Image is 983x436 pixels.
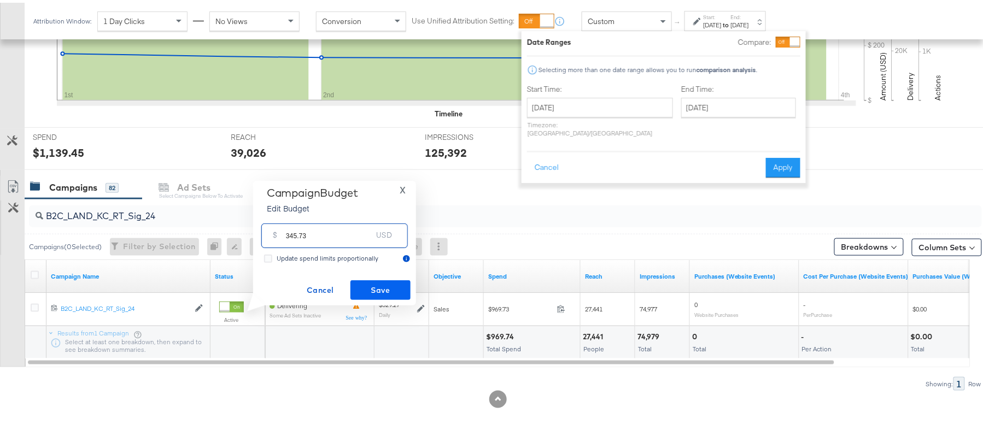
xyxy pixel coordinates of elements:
[434,269,479,278] a: Your campaign's objective.
[638,342,652,350] span: Total
[270,310,321,316] sub: Some Ad Sets Inactive
[694,309,739,315] sub: Website Purchases
[738,34,771,45] label: Compare:
[425,142,467,158] div: 125,392
[231,129,313,140] span: REACH
[527,155,566,175] button: Cancel
[926,378,953,385] div: Showing:
[29,239,102,249] div: Campaigns ( 0 Selected)
[103,14,145,23] span: 1 Day Clicks
[911,342,925,350] span: Total
[834,235,904,253] button: Breakdowns
[912,236,982,254] button: Column Sets
[61,302,189,311] a: B2C_LAND_KC_RT_Sig_24
[673,19,683,22] span: ↑
[277,299,307,307] span: Delivering
[33,142,84,158] div: $1,139.45
[906,70,916,98] text: Delivery
[704,18,722,27] div: [DATE]
[231,142,267,158] div: 39,026
[215,269,261,278] a: Shows the current state of your Ad Campaign.
[583,342,604,350] span: People
[527,34,571,45] div: Date Ranges
[486,329,517,339] div: $969.74
[693,342,706,350] span: Total
[697,63,756,71] strong: comparison analysis
[400,180,406,195] span: X
[33,15,92,22] div: Attribution Window:
[277,251,378,260] span: Update spend limits proportionally
[49,179,97,191] div: Campaigns
[731,11,749,18] label: End:
[286,217,372,240] input: Enter your budget
[350,278,411,297] button: Save
[640,302,657,310] span: 74,977
[372,225,396,245] div: USD
[379,309,390,315] sub: Daily
[588,14,615,23] span: Custom
[722,18,731,26] strong: to
[804,298,806,306] span: -
[804,309,833,315] sub: Per Purchase
[801,329,808,339] div: -
[694,298,698,306] span: 0
[585,302,602,310] span: 27,441
[106,180,119,190] div: 82
[704,11,722,18] label: Start:
[804,269,909,278] a: The average cost for each purchase tracked by your Custom Audience pixel on your website after pe...
[911,329,936,339] div: $0.00
[487,342,521,350] span: Total Spend
[43,198,895,220] input: Search Campaigns by Name, ID or Objective
[694,269,795,278] a: The number of times a purchase was made tracked by your Custom Audience pixel on your website aft...
[295,281,346,294] span: Cancel
[412,13,514,23] label: Use Unified Attribution Setting:
[51,269,206,278] a: Your campaign name.
[527,81,673,92] label: Start Time:
[933,72,943,98] text: Actions
[913,302,927,310] span: $0.00
[637,329,663,339] div: 74,979
[355,281,406,294] span: Save
[434,302,449,310] span: Sales
[215,14,248,23] span: No Views
[488,302,553,310] span: $969.73
[538,63,758,71] div: Selecting more than one date range allows you to run .
[268,225,282,245] div: $
[322,14,361,23] span: Conversion
[766,155,800,175] button: Apply
[802,342,832,350] span: Per Action
[435,106,463,116] div: Timeline
[879,50,888,98] text: Amount (USD)
[395,184,410,192] button: X
[267,184,358,197] div: Campaign Budget
[692,329,700,339] div: 0
[731,18,749,27] div: [DATE]
[207,235,227,253] div: 0
[219,314,244,321] label: Active
[681,81,800,92] label: End Time:
[267,200,358,211] p: Edit Budget
[527,118,673,134] p: Timezone: [GEOGRAPHIC_DATA]/[GEOGRAPHIC_DATA]
[583,329,606,339] div: 27,441
[488,269,576,278] a: The total amount spent to date.
[290,278,350,297] button: Cancel
[640,269,686,278] a: The number of times your ad was served. On mobile apps an ad is counted as served the first time ...
[953,374,965,388] div: 1
[425,129,507,140] span: IMPRESSIONS
[585,269,631,278] a: The number of people your ad was served to.
[968,378,982,385] div: Row
[33,129,115,140] span: SPEND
